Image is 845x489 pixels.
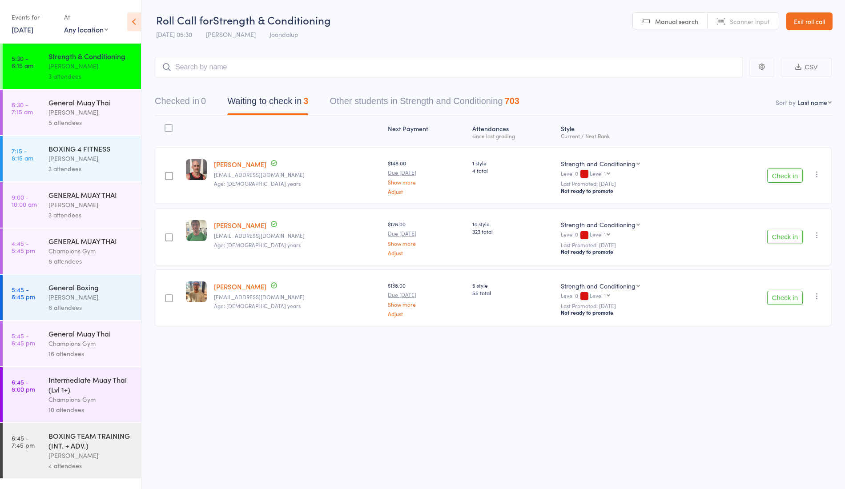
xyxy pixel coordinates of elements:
div: 10 attendees [48,405,133,415]
time: 4:45 - 5:45 pm [12,240,35,254]
a: Adjust [388,250,465,256]
time: 9:00 - 10:00 am [12,193,37,208]
time: 5:30 - 6:15 am [12,55,33,69]
div: Level 0 [561,231,707,239]
div: [PERSON_NAME] [48,107,133,117]
a: [PERSON_NAME] [214,160,266,169]
span: Age: [DEMOGRAPHIC_DATA] years [214,241,301,249]
time: 6:30 - 7:15 am [12,101,33,115]
div: [PERSON_NAME] [48,200,133,210]
div: 3 attendees [48,71,133,81]
a: 6:30 -7:15 amGeneral Muay Thai[PERSON_NAME]5 attendees [3,90,141,135]
div: [PERSON_NAME] [48,153,133,164]
span: Age: [DEMOGRAPHIC_DATA] years [214,302,301,309]
label: Sort by [776,98,796,107]
span: Strength & Conditioning [213,12,331,27]
img: image1738749000.png [186,281,207,302]
button: Checked in0 [155,92,206,115]
time: 7:15 - 8:15 am [12,147,33,161]
div: $138.00 [388,281,465,317]
a: 5:45 -6:45 pmGeneral Muay ThaiChampions Gym16 attendees [3,321,141,366]
small: d.mclean152@gmail.com [214,232,381,239]
span: [DATE] 05:30 [156,30,192,39]
a: 5:45 -6:45 pmGeneral Boxing[PERSON_NAME]6 attendees [3,275,141,320]
small: Due [DATE] [388,292,465,298]
a: 6:45 -7:45 pmBOXING TEAM TRAINING (INT. + ADV.)[PERSON_NAME]4 attendees [3,423,141,478]
div: since last grading [472,133,554,139]
a: 5:30 -6:15 amStrength & Conditioning[PERSON_NAME]3 attendees [3,44,141,89]
div: Events for [12,10,55,24]
div: Style [557,120,711,143]
div: Not ready to promote [561,309,707,316]
div: GENERAL MUAY THAI [48,236,133,246]
time: 5:45 - 6:45 pm [12,332,35,346]
a: Show more [388,301,465,307]
a: [PERSON_NAME] [214,220,266,230]
div: General Boxing [48,282,133,292]
span: 1 style [472,159,554,167]
div: GENERAL MUAY THAI [48,190,133,200]
small: Last Promoted: [DATE] [561,303,707,309]
div: 0 [201,96,206,106]
a: Exit roll call [786,12,833,30]
span: 14 style [472,220,554,228]
div: $128.00 [388,220,465,255]
div: General Muay Thai [48,97,133,107]
div: Strength and Conditioning [561,159,636,168]
div: 16 attendees [48,349,133,359]
span: Roll Call for [156,12,213,27]
div: BOXING 4 FITNESS [48,144,133,153]
div: Last name [797,98,827,107]
span: 4 total [472,167,554,174]
div: 8 attendees [48,256,133,266]
button: Other students in Strength and Conditioning703 [330,92,519,115]
button: Waiting to check in3 [227,92,308,115]
div: Level 0 [561,293,707,300]
a: Show more [388,179,465,185]
small: Due [DATE] [388,169,465,176]
a: 6:45 -8:00 pmIntermediate Muay Thai (Lvl 1+)Champions Gym10 attendees [3,367,141,422]
div: [PERSON_NAME] [48,292,133,302]
div: 703 [505,96,519,106]
div: 3 attendees [48,164,133,174]
div: Level 0 [561,170,707,178]
div: Champions Gym [48,246,133,256]
input: Search by name [155,57,743,77]
time: 6:45 - 7:45 pm [12,434,35,449]
span: 5 style [472,281,554,289]
small: Due [DATE] [388,230,465,236]
div: [PERSON_NAME] [48,61,133,71]
div: Strength and Conditioning [561,220,636,229]
div: Atten­dances [469,120,557,143]
a: [PERSON_NAME] [214,282,266,291]
button: Check in [767,168,803,183]
a: 9:00 -10:00 amGENERAL MUAY THAI[PERSON_NAME]3 attendees [3,182,141,228]
div: 3 [303,96,308,106]
div: Not ready to promote [561,187,707,194]
img: image1755037293.png [186,159,207,180]
img: image1679698791.png [186,220,207,241]
button: Check in [767,291,803,305]
a: Adjust [388,188,465,194]
div: 3 attendees [48,210,133,220]
small: Last Promoted: [DATE] [561,242,707,248]
a: [DATE] [12,24,33,34]
span: 323 total [472,228,554,235]
div: Strength and Conditioning [561,281,636,290]
div: At [64,10,108,24]
small: clintmance@hotmail.com [214,172,381,178]
div: Level 1 [590,170,606,176]
button: CSV [781,58,832,77]
div: 5 attendees [48,117,133,128]
a: 7:15 -8:15 amBOXING 4 FITNESS[PERSON_NAME]3 attendees [3,136,141,181]
small: oscarmyers97@hotmail.com [214,294,381,300]
div: Strength & Conditioning [48,51,133,61]
button: Check in [767,230,803,244]
small: Last Promoted: [DATE] [561,180,707,187]
div: Current / Next Rank [561,133,707,139]
a: Adjust [388,311,465,317]
span: Joondalup [270,30,298,39]
span: Manual search [655,17,698,26]
div: Level 1 [590,231,606,237]
span: Age: [DEMOGRAPHIC_DATA] years [214,180,301,187]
